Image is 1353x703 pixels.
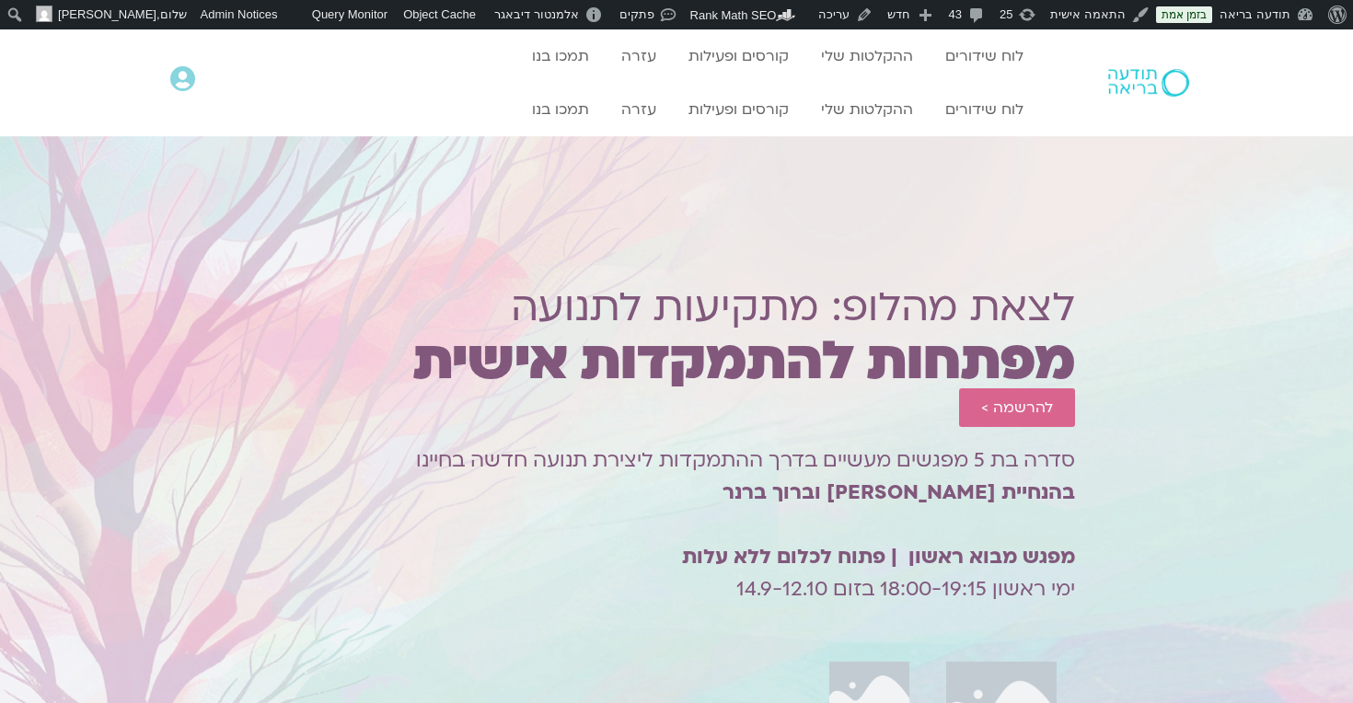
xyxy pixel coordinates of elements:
a: לוח שידורים [936,39,1033,74]
b: בהנחיית [PERSON_NAME] וברוך ברנר [723,478,1075,506]
a: קורסים ופעילות [679,92,798,127]
p: סדרה בת 5 מפגשים מעשיים בדרך ההתמקדות ליצירת תנועה חדשה בחיינו [278,444,1075,477]
img: תודעה בריאה [1108,69,1189,97]
a: קורסים ופעילות [679,39,798,74]
h1: מפתחות להתמקדות אישית [278,340,1075,383]
a: להרשמה > [959,388,1075,427]
a: תמכו בנו [523,39,598,74]
span: Rank Math SEO [690,8,777,22]
a: ההקלטות שלי [812,92,922,127]
a: לוח שידורים [936,92,1033,127]
a: עזרה [612,39,665,74]
a: עזרה [612,92,665,127]
h1: לצאת מהלופ: מתקיעות לתנועה [278,284,1075,330]
span: להרשמה > [981,399,1053,416]
a: ההקלטות שלי [812,39,922,74]
b: מפגש מבוא ראשון | פתוח לכלום ללא עלות [682,543,1075,570]
span: [PERSON_NAME] [58,7,156,21]
a: בזמן אמת [1156,6,1212,23]
a: תמכו בנו [523,92,598,127]
p: ימי ראשון 18:00-19:15 בזום 14.9-12.10 [278,573,1075,605]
